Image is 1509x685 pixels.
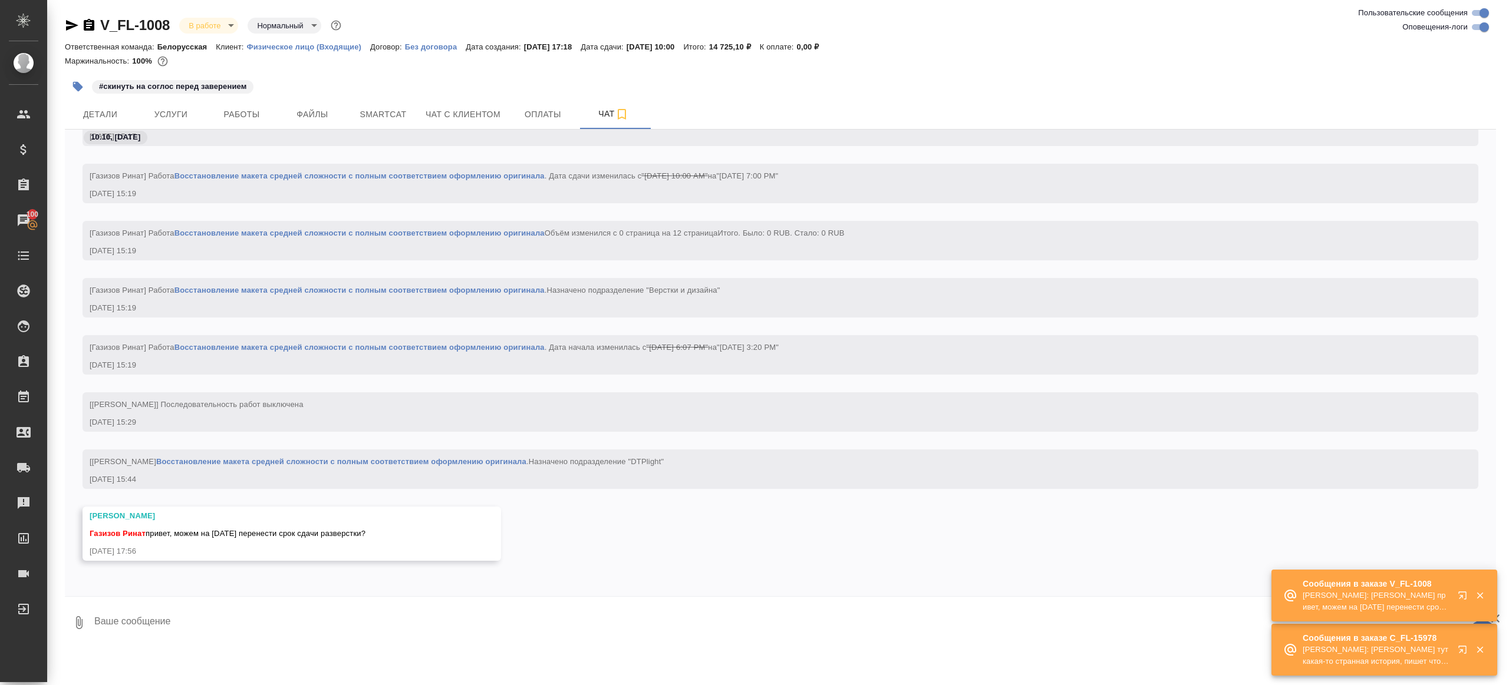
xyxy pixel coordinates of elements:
button: Добавить тэг [65,74,91,100]
p: Итого: [683,42,709,51]
p: 0,00 ₽ [797,42,828,51]
span: [[PERSON_NAME] . [90,457,664,466]
p: 100% [132,57,155,65]
p: [PERSON_NAME]: [PERSON_NAME] привет, можем на [DATE] перенести срок сдачи разверстки? [1303,590,1450,613]
span: Назначено подразделение "DTPlight" [529,457,664,466]
a: Восстановление макета средней сложности с полным соответствием оформлению оригинала [174,286,545,294]
p: Без договора [405,42,466,51]
span: Smartcat [355,107,411,122]
div: [DATE] 15:44 [90,474,1437,485]
p: Дата создания: [466,42,523,51]
span: "[DATE] 6:07 PM" [646,343,708,352]
p: 14 725,10 ₽ [709,42,760,51]
p: Договор: [370,42,405,51]
span: Оповещения-логи [1402,21,1468,33]
p: [DATE] 10:00 [627,42,684,51]
button: Доп статусы указывают на важность/срочность заказа [328,18,344,33]
button: Скопировать ссылку [82,18,96,32]
span: 100 [19,209,46,220]
p: Сообщения в заказе V_FL-1008 [1303,578,1450,590]
a: Восстановление макета средней сложности с полным соответствием оформлению оригинала [174,229,545,237]
p: К оплате: [760,42,797,51]
a: Восстановление макета средней сложности с полным соответствием оформлению оригинала [174,343,545,352]
p: [DATE] 17:18 [524,42,581,51]
span: [Газизов Ринат] Работа . Дата сдачи изменилась с на [90,171,778,180]
span: "[DATE] 10:00 AM" [641,171,707,180]
button: 0.00 RUB; [155,54,170,69]
button: Нормальный [253,21,307,31]
button: Закрыть [1468,590,1492,601]
span: "[DATE] 7:00 PM" [716,171,778,180]
span: Назначено подразделение "Верстки и дизайна" [547,286,720,294]
span: скинуть на соглос перед заверением [91,81,255,91]
p: Физическое лицо (Входящие) [246,42,370,51]
a: Восстановление макета средней сложности с полным соответствием оформлению оригинала [156,457,526,466]
button: Открыть в новой вкладке [1451,584,1479,612]
p: Белорусская [157,42,216,51]
span: Чат с клиентом [426,107,500,122]
p: Ответственная команда: [65,42,157,51]
span: Услуги [143,107,199,122]
div: [DATE] 15:19 [90,302,1437,314]
button: Закрыть [1468,644,1492,655]
span: [[PERSON_NAME]] Последовательность работ выключена [90,400,304,409]
p: Сообщения в заказе C_FL-15978 [1303,632,1450,644]
span: "[DATE] 3:20 PM" [717,343,779,352]
span: [Газизов Ринат] Работа . [90,286,720,294]
p: [PERSON_NAME]: [PERSON_NAME] тут какая-то странная история, пишет что к утру ей его в работу дали... [1303,644,1450,667]
span: Чат [585,107,642,121]
div: [DATE] 15:19 [90,188,1437,200]
p: Маржинальность: [65,57,132,65]
a: V_FL-1008 [100,17,170,33]
a: Без договора [405,41,466,51]
div: [PERSON_NAME] [90,510,460,522]
p: Дата сдачи: [581,42,626,51]
span: Оплаты [515,107,571,122]
span: [Газизов Ринат] Работа . Дата начала изменилась с на [90,343,779,352]
div: [DATE] 15:29 [90,416,1437,428]
a: Восстановление макета средней сложности с полным соответствием оформлению оригинала [174,171,545,180]
div: [DATE] 15:19 [90,359,1437,371]
a: Физическое лицо (Входящие) [246,41,370,51]
span: Работы [213,107,270,122]
div: В работе [248,18,321,34]
span: привет, можем на [DATE] перенести срок сдачи разверстки? [90,529,365,538]
p: 10.10, [DATE] [91,131,140,143]
span: Детали [72,107,129,122]
span: Файлы [284,107,341,122]
div: В работе [179,18,238,34]
button: Скопировать ссылку для ЯМессенджера [65,18,79,32]
span: Пользовательские сообщения [1358,7,1468,19]
p: #скинуть на соглос перед заверением [99,81,246,92]
span: [Газизов Ринат] Работа Объём изменился с 0 страница на 12 страница [90,229,845,237]
p: Клиент: [216,42,246,51]
svg: Подписаться [615,107,629,121]
button: Открыть в новой вкладке [1451,638,1479,666]
div: [DATE] 15:19 [90,245,1437,257]
div: [DATE] 17:56 [90,545,460,557]
span: Итого. Было: 0 RUB. Стало: 0 RUB [717,229,844,237]
button: В работе [185,21,224,31]
span: Газизов Ринат [90,529,146,538]
a: 100 [3,206,44,235]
